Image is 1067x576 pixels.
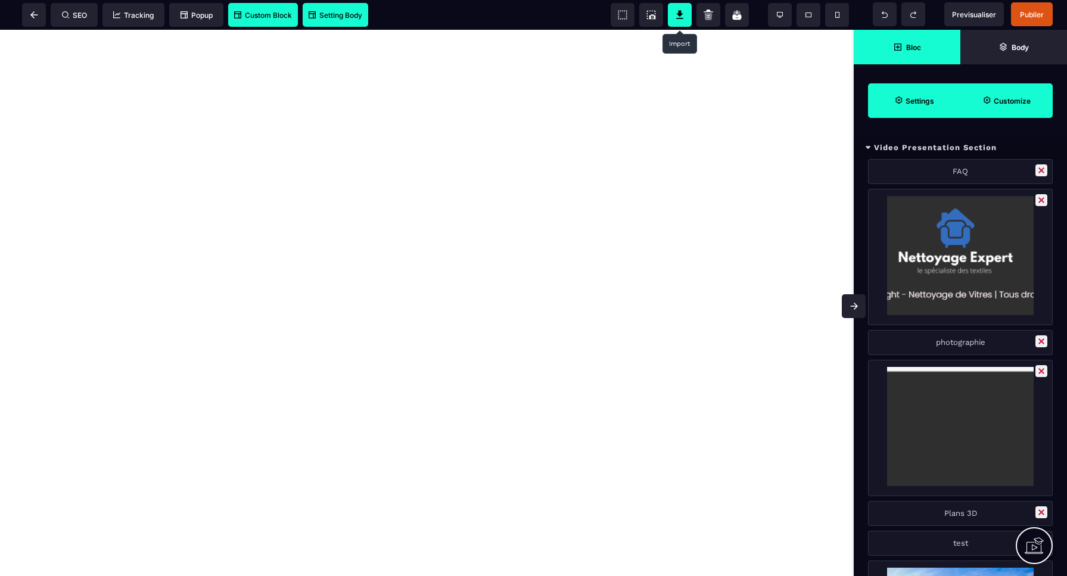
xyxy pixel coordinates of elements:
div: Footer [868,189,1053,325]
div: Pieds de page [868,360,1053,496]
span: SEO [62,11,87,20]
span: Open Style Manager [960,83,1053,118]
div: Video Presentation Section [854,137,1067,159]
span: Previsualiser [952,10,996,19]
span: Tracking [113,11,154,20]
span: Open Blocks [854,30,960,64]
div: test [868,531,1053,556]
span: Settings [868,83,960,118]
span: Publier [1020,10,1044,19]
strong: Body [1012,43,1029,52]
strong: Customize [994,96,1031,105]
span: Preview [944,2,1004,26]
span: Open Layer Manager [960,30,1067,64]
span: Popup [181,11,213,20]
div: photographie [868,330,1053,355]
strong: Settings [906,96,934,105]
span: View components [611,3,634,27]
div: FAQ [868,159,1053,184]
span: Screenshot [639,3,663,27]
span: Custom Block [234,11,292,20]
span: Setting Body [309,11,362,20]
div: Plans 3D [868,501,1053,526]
strong: Bloc [906,43,921,52]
